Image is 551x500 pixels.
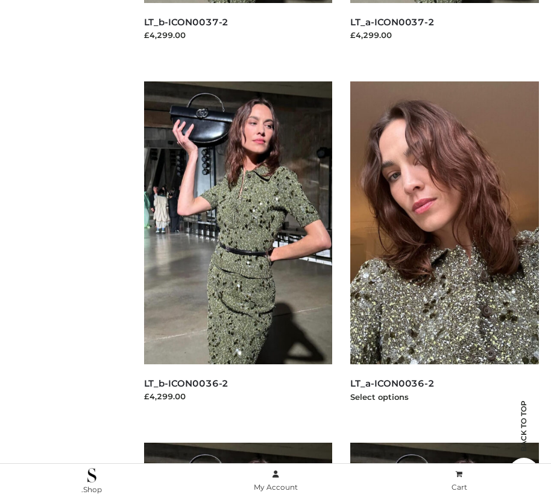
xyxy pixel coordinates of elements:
[350,29,539,41] div: £4,299.00
[184,467,368,495] a: My Account
[144,16,229,28] a: LT_b-ICON0037-2
[254,483,298,492] span: My Account
[144,390,333,402] div: £4,299.00
[350,16,435,28] a: LT_a-ICON0037-2
[350,392,409,402] a: Select options
[81,485,102,494] span: .Shop
[144,29,333,41] div: £4,299.00
[509,422,539,452] span: Back to top
[452,483,467,492] span: Cart
[87,468,96,483] img: .Shop
[367,467,551,495] a: Cart
[350,378,435,389] a: LT_a-ICON0036-2
[144,378,229,389] a: LT_b-ICON0036-2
